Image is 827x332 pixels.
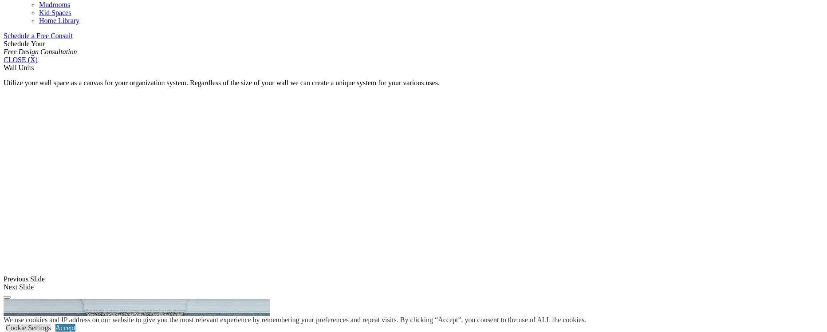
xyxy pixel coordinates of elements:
a: Kid Spaces [39,9,71,16]
div: We use cookies and IP address on our website to give you the most relevant experience by remember... [4,316,586,324]
p: Utilize your wall space as a canvas for your organization system. Regardless of the size of your ... [4,79,823,87]
a: Schedule a Free Consult (opens a dropdown menu) [4,32,73,40]
a: Mudrooms [39,1,70,8]
div: Next Slide [4,283,823,291]
a: CLOSE (X) [4,56,38,63]
span: Schedule Your [4,40,77,55]
a: Accept [55,324,75,332]
div: Previous Slide [4,275,823,283]
span: Wall Units [4,64,34,71]
em: Free Design Consultation [4,48,77,55]
a: Cookie Settings [6,324,51,332]
button: Click here to pause slide show [4,296,11,299]
a: Home Library [39,17,79,24]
